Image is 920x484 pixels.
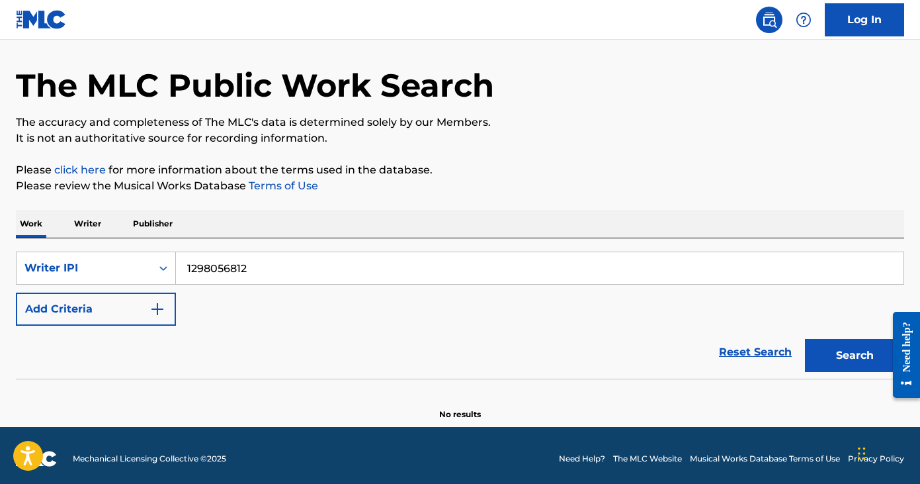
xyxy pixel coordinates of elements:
[761,12,777,28] img: search
[16,162,904,178] p: Please for more information about the terms used in the database.
[16,178,904,194] p: Please review the Musical Works Database
[24,260,144,276] div: Writer IPI
[54,164,106,176] a: click here
[16,66,494,105] h1: The MLC Public Work Search
[883,301,920,408] iframe: Resource Center
[16,210,46,238] p: Work
[16,252,904,379] form: Search Form
[790,7,817,33] div: Help
[16,115,904,130] p: The accuracy and completeness of The MLC's data is determined solely by our Members.
[16,293,176,326] button: Add Criteria
[613,453,682,465] a: The MLC Website
[16,10,67,29] img: MLC Logo
[825,3,904,36] a: Log In
[559,453,605,465] a: Need Help?
[858,434,866,473] div: Drag
[439,393,481,420] p: No results
[848,453,904,465] a: Privacy Policy
[70,210,105,238] p: Writer
[796,12,812,28] img: help
[756,7,782,33] a: Public Search
[805,339,904,372] button: Search
[246,179,318,192] a: Terms of Use
[690,453,840,465] a: Musical Works Database Terms of Use
[854,420,920,484] iframe: Chat Widget
[149,301,165,317] img: 9d2ae6d4665cec9f34b9.svg
[73,453,226,465] span: Mechanical Licensing Collective © 2025
[16,130,904,146] p: It is not an authoritative source for recording information.
[129,210,177,238] p: Publisher
[712,338,798,367] a: Reset Search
